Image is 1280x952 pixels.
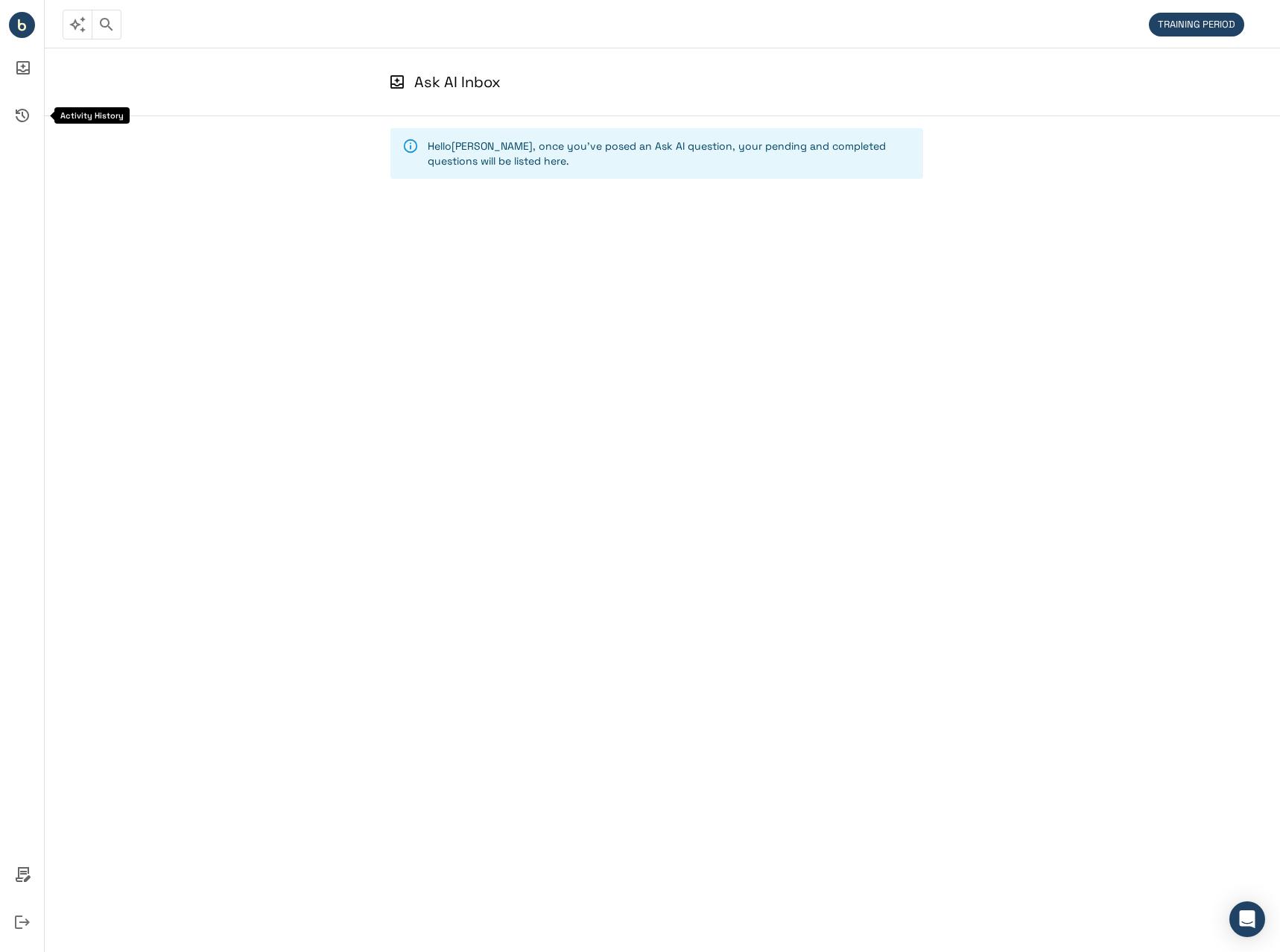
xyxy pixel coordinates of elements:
[1229,901,1265,937] div: Open Intercom Messenger
[54,107,130,124] div: Activity History
[1149,18,1244,31] span: TRAINING PERIOD
[1149,13,1252,37] div: We are not billing you for your initial period of in-app activity.
[414,71,501,93] p: Ask AI Inbox
[428,133,911,174] div: Hello [PERSON_NAME] , once you’ve posed an Ask AI question, your pending and completed questions ...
